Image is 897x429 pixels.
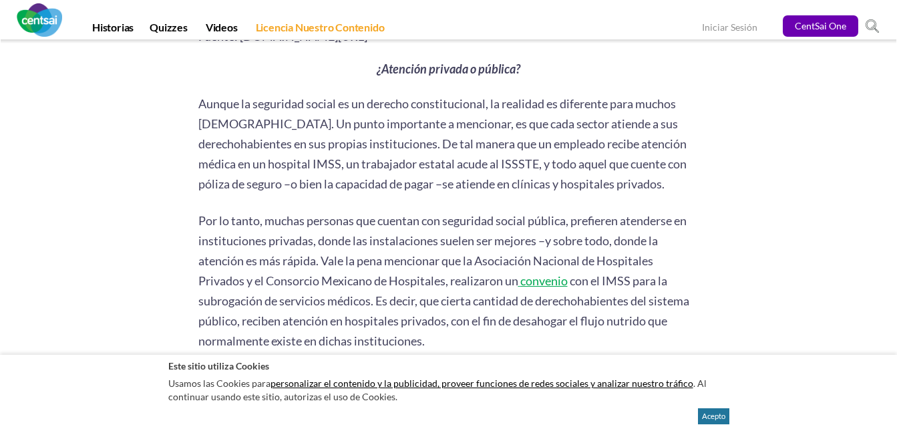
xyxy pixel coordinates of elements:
a: convenio [518,273,568,288]
a: Videos [198,21,246,39]
span: convenio [520,273,568,288]
a: Historias [84,21,142,39]
img: CentSai [17,3,62,37]
em: ¿Atención privada o pública? [377,62,520,77]
h2: Este sitio utiliza Cookies [168,360,729,372]
a: CentSai One [783,15,858,37]
span: Por lo tanto, muchas personas que cuentan con seguridad social pública, prefieren atenderse en in... [198,213,687,288]
a: Quizzes [142,21,196,39]
a: Licencia Nuestro Contenido [248,21,393,39]
p: Usamos las Cookies para . Al continuar usando este sitio, autorizas el uso de Cookies. [168,374,729,406]
span: Aunque la seguridad social es un derecho constitucional, la realidad es diferente para muchos [DE... [198,96,687,191]
button: Acepto [698,408,729,424]
a: Iniciar Sesión [702,21,757,35]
